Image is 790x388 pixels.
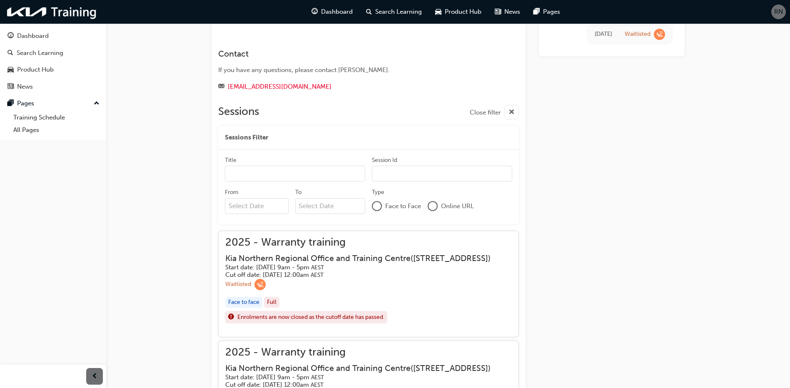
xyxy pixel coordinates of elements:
input: Title [225,166,365,182]
a: All Pages [10,124,103,137]
span: guage-icon [312,7,318,17]
a: Dashboard [3,28,103,44]
span: news-icon [7,83,14,91]
span: email-icon [218,83,224,91]
div: Dashboard [17,31,49,41]
button: DashboardSearch LearningProduct HubNews [3,27,103,96]
a: News [3,79,103,95]
div: Search Learning [17,48,63,58]
span: 2025 - Warranty training [225,348,504,357]
div: Waitlisted [625,30,650,38]
span: Sessions Filter [225,133,268,142]
h5: Start date: [DATE] 9am - 5pm [225,264,491,271]
span: guage-icon [7,32,14,40]
a: Product Hub [3,62,103,77]
div: News [17,82,33,92]
a: news-iconNews [488,3,527,20]
div: Fri Aug 01 2025 05:20:09 GMT+1000 (Australian Eastern Standard Time) [595,30,612,39]
a: car-iconProduct Hub [429,3,488,20]
input: To [295,198,366,214]
span: prev-icon [92,371,98,382]
span: Dashboard [321,7,353,17]
span: Product Hub [445,7,481,17]
img: kia-training [4,3,100,20]
h3: Contact [218,49,489,59]
span: Australian Eastern Standard Time AEST [311,264,324,271]
button: 2025 - Warranty trainingKia Northern Regional Office and Training Centre([STREET_ADDRESS])Start d... [225,238,512,330]
span: search-icon [7,50,13,57]
div: Pages [17,99,34,108]
a: guage-iconDashboard [305,3,359,20]
button: RN [771,5,786,19]
h5: Start date: [DATE] 9am - 5pm [225,373,491,381]
h3: Kia Northern Regional Office and Training Centre ( [STREET_ADDRESS] ) [225,254,491,263]
div: Email [218,82,489,92]
a: Search Learning [3,45,103,61]
div: To [295,188,302,196]
span: news-icon [495,7,501,17]
div: Waitlisted [225,281,251,289]
h5: Cut off date: [DATE] 12:00am [225,271,491,279]
input: Session Id [372,166,512,182]
span: learningRecordVerb_WAITLIST-icon [254,279,266,290]
span: Australian Eastern Standard Time AEST [311,271,324,279]
span: RN [774,7,783,17]
div: Face to face [225,297,262,308]
a: pages-iconPages [527,3,567,20]
div: Full [264,297,279,308]
h3: Kia Northern Regional Office and Training Centre ( [STREET_ADDRESS] ) [225,363,491,373]
div: Product Hub [17,65,54,75]
span: Enrolments are now closed as the cutoff date has passed. [237,313,384,322]
span: learningRecordVerb_WAITLIST-icon [654,29,665,40]
button: Pages [3,96,103,111]
span: Close filter [470,108,501,117]
button: Close filter [470,105,519,119]
a: Training Schedule [10,111,103,124]
div: From [225,188,238,196]
span: Australian Eastern Standard Time AEST [311,374,324,381]
a: search-iconSearch Learning [359,3,429,20]
span: pages-icon [533,7,540,17]
div: Session Id [372,156,397,164]
span: pages-icon [7,100,14,107]
span: search-icon [366,7,372,17]
a: [EMAIL_ADDRESS][DOMAIN_NAME] [228,83,331,90]
div: Type [372,188,384,196]
span: 2025 - Warranty training [225,238,504,247]
div: If you have any questions, please contact [PERSON_NAME]. [218,65,489,75]
span: exclaim-icon [228,312,234,323]
span: Face to Face [385,201,421,211]
span: Pages [543,7,560,17]
span: News [504,7,520,17]
span: car-icon [435,7,441,17]
span: up-icon [94,98,100,109]
span: cross-icon [508,107,515,118]
div: Title [225,156,237,164]
span: Search Learning [375,7,422,17]
span: Online URL [441,201,474,211]
input: From [225,198,289,214]
span: car-icon [7,66,14,74]
h2: Sessions [218,105,259,119]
